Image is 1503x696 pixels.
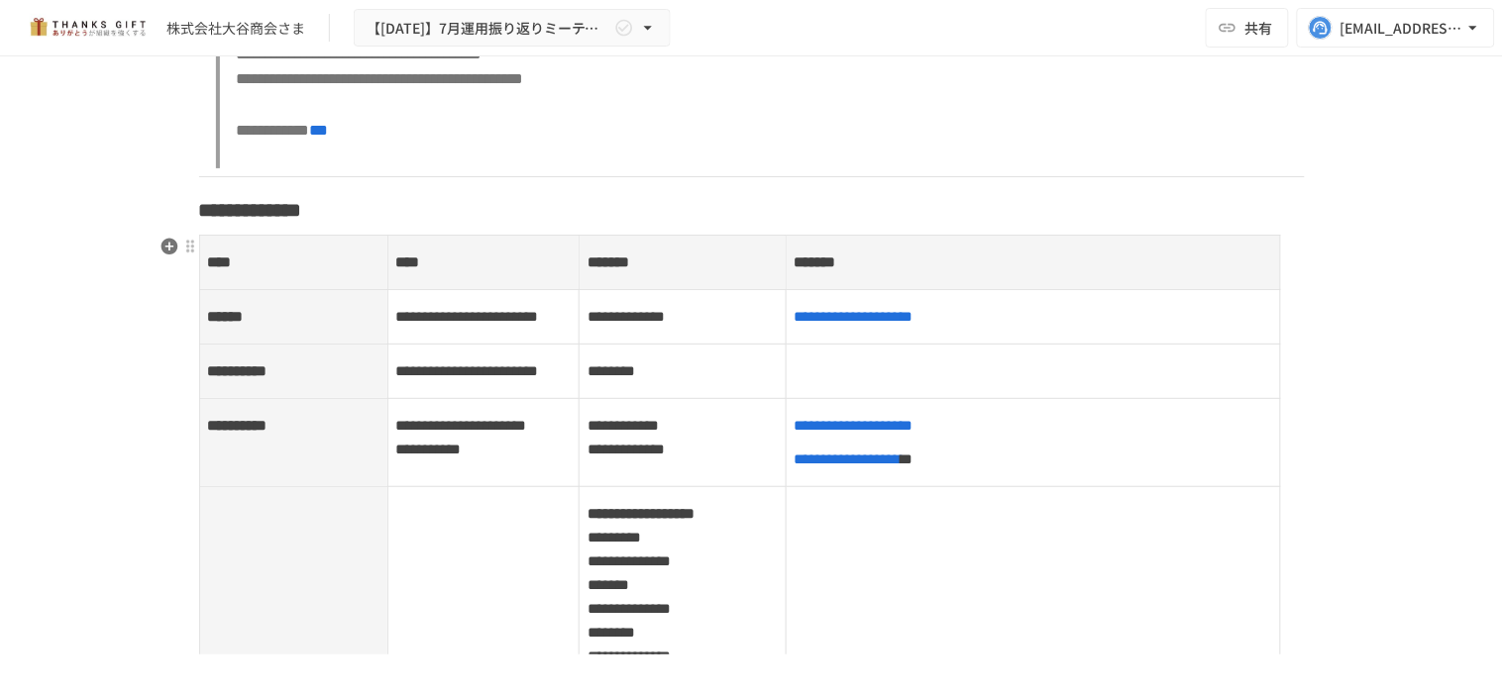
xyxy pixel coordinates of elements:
[1341,16,1463,41] div: [EMAIL_ADDRESS][DOMAIN_NAME]
[166,18,305,39] div: 株式会社大谷商会さま
[1297,8,1495,48] button: [EMAIL_ADDRESS][DOMAIN_NAME]
[24,12,151,44] img: mMP1OxWUAhQbsRWCurg7vIHe5HqDpP7qZo7fRoNLXQh
[1206,8,1289,48] button: 共有
[367,16,610,41] span: 【[DATE]】7月運用振り返りミーティング（社内）
[354,9,671,48] button: 【[DATE]】7月運用振り返りミーティング（社内）
[1245,17,1273,39] span: 共有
